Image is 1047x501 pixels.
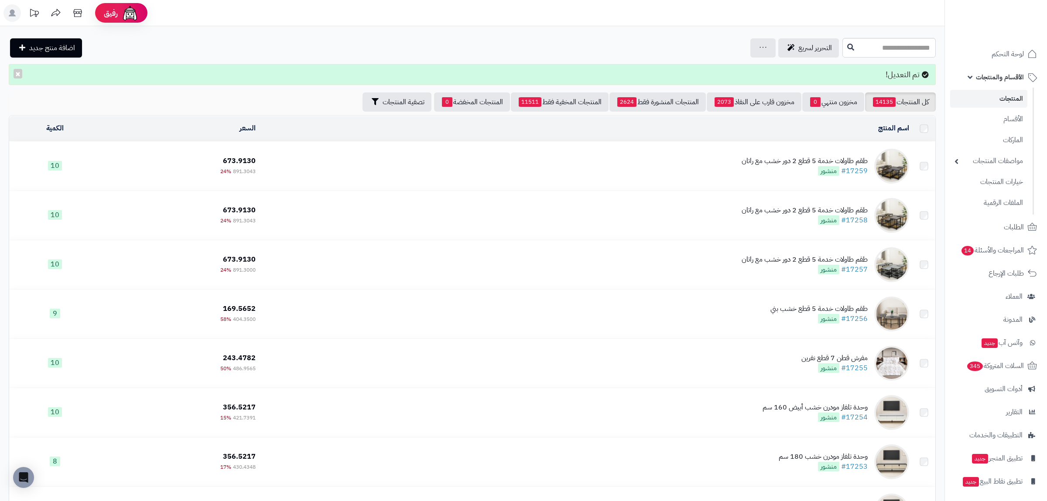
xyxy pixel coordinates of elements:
[233,266,256,274] span: 891.3000
[950,217,1042,238] a: الطلبات
[763,402,868,412] div: وحدة تلفاز مودرن خشب أبيض 160 سم
[707,92,801,112] a: مخزون قارب على النفاذ2073
[1004,221,1024,233] span: الطلبات
[841,215,868,225] a: #17258
[798,43,832,53] span: التحرير لسريع
[220,365,231,372] span: 50%
[950,448,1042,469] a: تطبيق المتجرجديد
[950,402,1042,423] a: التقارير
[14,69,22,78] button: ×
[818,412,839,422] span: منشور
[841,363,868,373] a: #17255
[950,173,1027,191] a: خيارات المنتجات
[519,97,541,107] span: 11511
[950,286,1042,307] a: العملاء
[874,297,909,331] img: طقم طاولات خدمة 5 قطع خشب بني
[818,462,839,471] span: منشور
[972,454,988,464] span: جديد
[802,92,864,112] a: مخزون منتهي0
[963,477,979,487] span: جديد
[818,363,839,373] span: منشور
[50,309,60,318] span: 9
[223,451,256,462] span: 356.5217
[779,452,868,462] div: وحدة تلفاز مودرن خشب 180 سم
[48,407,62,417] span: 10
[950,90,1027,108] a: المنتجات
[874,198,909,233] img: طقم طاولات خدمة 5 قطع 2 دور خشب مع راتان
[434,92,510,112] a: المنتجات المخفضة0
[950,332,1042,353] a: وآتس آبجديد
[617,97,636,107] span: 2624
[865,92,936,112] a: كل المنتجات14135
[363,92,431,112] button: تصفية المنتجات
[810,97,821,107] span: 0
[950,425,1042,446] a: التطبيقات والخدمات
[969,429,1023,441] span: التطبيقات والخدمات
[46,123,64,133] a: الكمية
[13,467,34,488] div: Open Intercom Messenger
[50,457,60,466] span: 8
[742,255,868,265] div: طقم طاولات خدمة 5 قطع 2 دور خشب مع راتان
[233,217,256,225] span: 891.3043
[383,97,424,107] span: تصفية المنتجات
[878,123,909,133] a: اسم المنتج
[874,444,909,479] img: وحدة تلفاز مودرن خشب 180 سم
[841,412,868,423] a: #17254
[223,254,256,265] span: 673.9130
[1003,314,1023,326] span: المدونة
[982,338,998,348] span: جديد
[874,395,909,430] img: وحدة تلفاز مودرن خشب أبيض 160 سم
[223,205,256,215] span: 673.9130
[233,463,256,471] span: 430.4348
[950,309,1042,330] a: المدونة
[841,166,868,176] a: #17259
[950,355,1042,376] a: السلات المتروكة345
[742,205,868,215] div: طقم طاولات خدمة 5 قطع 2 دور خشب مع راتان
[1006,406,1023,418] span: التقارير
[223,402,256,412] span: 356.5217
[818,265,839,274] span: منشور
[985,383,1023,395] span: أدوات التسويق
[818,314,839,324] span: منشور
[220,414,231,422] span: 15%
[121,4,139,22] img: ai-face.png
[770,304,868,314] div: طقم طاولات خدمة 5 قطع خشب بني
[950,131,1027,150] a: الماركات
[950,110,1027,129] a: الأقسام
[48,210,62,220] span: 10
[23,4,45,24] a: تحديثات المنصة
[48,358,62,368] span: 10
[962,475,1023,487] span: تطبيق نقاط البيع
[950,240,1042,261] a: المراجعات والأسئلة14
[976,71,1024,83] span: الأقسام والمنتجات
[988,23,1039,41] img: logo-2.png
[778,38,839,58] a: التحرير لسريع
[961,244,1024,256] span: المراجعات والأسئلة
[233,365,256,372] span: 486.9565
[992,48,1024,60] span: لوحة التحكم
[220,463,231,471] span: 17%
[715,97,734,107] span: 2073
[981,337,1023,349] span: وآتس آب
[874,346,909,381] img: مفرش قطن 7 قطع نفرين
[966,360,1024,372] span: السلات المتروكة
[874,247,909,282] img: طقم طاولات خدمة 5 قطع 2 دور خشب مع راتان
[841,461,868,472] a: #17253
[818,215,839,225] span: منشور
[233,167,256,175] span: 891.3043
[442,97,452,107] span: 0
[742,156,868,166] div: طقم طاولات خدمة 5 قطع 2 دور خشب مع راتان
[9,64,936,85] div: تم التعديل!
[1006,290,1023,303] span: العملاء
[48,259,62,269] span: 10
[223,353,256,363] span: 243.4782
[511,92,609,112] a: المنتجات المخفية فقط11511
[233,315,256,323] span: 404.3500
[104,8,118,18] span: رفيق
[967,361,983,371] span: 345
[950,194,1027,212] a: الملفات الرقمية
[950,263,1042,284] a: طلبات الإرجاع
[801,353,868,363] div: مفرش قطن 7 قطع نفرين
[223,303,256,314] span: 169.5652
[950,471,1042,492] a: تطبيق نقاط البيعجديد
